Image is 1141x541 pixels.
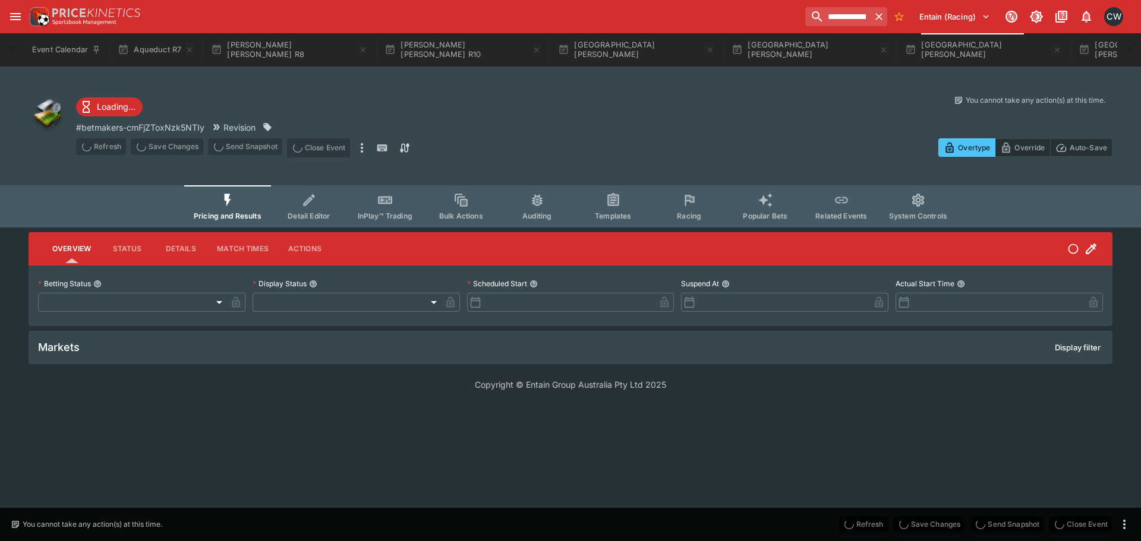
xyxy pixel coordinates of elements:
p: You cannot take any action(s) at this time. [966,95,1105,106]
div: Event type filters [184,185,957,227]
h5: Markets [38,340,80,354]
button: more [1117,517,1131,531]
button: Actions [278,235,332,263]
p: Copy To Clipboard [76,121,204,134]
img: other.png [29,95,67,133]
button: Aqueduct R7 [111,33,201,67]
span: Detail Editor [288,211,330,220]
button: Betting Status [93,280,102,288]
button: more [355,138,369,157]
p: Scheduled Start [467,279,527,289]
button: [GEOGRAPHIC_DATA][PERSON_NAME] [898,33,1069,67]
p: Suspend At [681,279,719,289]
span: Bulk Actions [439,211,483,220]
button: open drawer [5,6,26,27]
button: Match Times [207,235,278,263]
div: Clint Wallis [1104,7,1123,26]
button: Documentation [1051,6,1072,27]
button: Auto-Save [1050,138,1112,157]
p: Display Status [253,279,307,289]
span: Popular Bets [743,211,787,220]
button: Clint Wallis [1101,4,1127,30]
button: Status [100,235,154,263]
button: Details [154,235,207,263]
p: Overtype [958,141,990,154]
button: Display filter [1048,338,1108,357]
button: Display Status [309,280,317,288]
span: Auditing [522,211,551,220]
p: You cannot take any action(s) at this time. [23,519,162,530]
button: Suspend At [721,280,730,288]
button: Notifications [1076,6,1097,27]
img: PriceKinetics Logo [26,5,50,29]
button: No Bookmarks [890,7,909,26]
button: Toggle light/dark mode [1026,6,1047,27]
button: Select Tenant [912,7,997,26]
button: [GEOGRAPHIC_DATA][PERSON_NAME] [551,33,722,67]
button: Override [995,138,1050,157]
button: Scheduled Start [529,280,538,288]
p: Auto-Save [1070,141,1107,154]
button: [PERSON_NAME] [PERSON_NAME] R8 [204,33,375,67]
button: Overtype [938,138,995,157]
button: [GEOGRAPHIC_DATA][PERSON_NAME] [724,33,896,67]
span: Racing [677,211,701,220]
input: search [805,7,871,26]
p: Revision [223,121,256,134]
p: Actual Start Time [896,279,954,289]
span: InPlay™ Trading [358,211,412,220]
span: System Controls [889,211,947,220]
p: Betting Status [38,279,91,289]
button: Actual Start Time [957,280,965,288]
button: Overview [43,235,100,263]
span: Related Events [815,211,867,220]
div: Start From [938,138,1112,157]
p: Loading... [97,100,135,113]
span: Templates [595,211,631,220]
img: Sportsbook Management [52,20,116,25]
span: Pricing and Results [194,211,261,220]
button: Connected to PK [1001,6,1022,27]
p: Override [1014,141,1045,154]
button: Event Calendar [25,33,108,67]
button: [PERSON_NAME] [PERSON_NAME] R10 [377,33,549,67]
img: PriceKinetics [52,8,140,17]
